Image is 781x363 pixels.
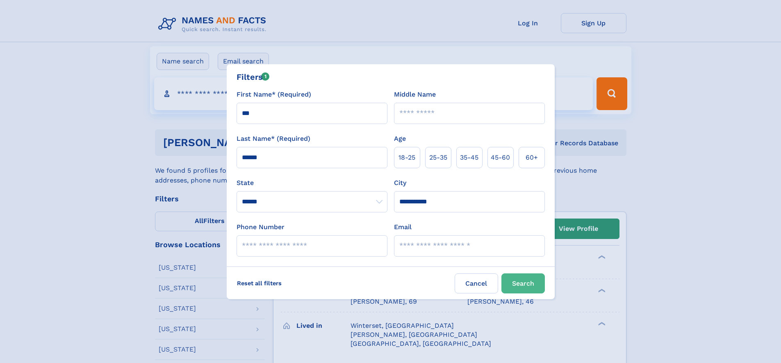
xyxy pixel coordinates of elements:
[394,90,436,99] label: Middle Name
[394,222,412,232] label: Email
[501,273,545,293] button: Search
[237,222,285,232] label: Phone Number
[455,273,498,293] label: Cancel
[232,273,287,293] label: Reset all filters
[491,153,510,162] span: 45‑60
[398,153,415,162] span: 18‑25
[237,134,310,144] label: Last Name* (Required)
[394,134,406,144] label: Age
[460,153,478,162] span: 35‑45
[526,153,538,162] span: 60+
[429,153,447,162] span: 25‑35
[237,90,311,99] label: First Name* (Required)
[394,178,406,188] label: City
[237,71,270,83] div: Filters
[237,178,387,188] label: State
